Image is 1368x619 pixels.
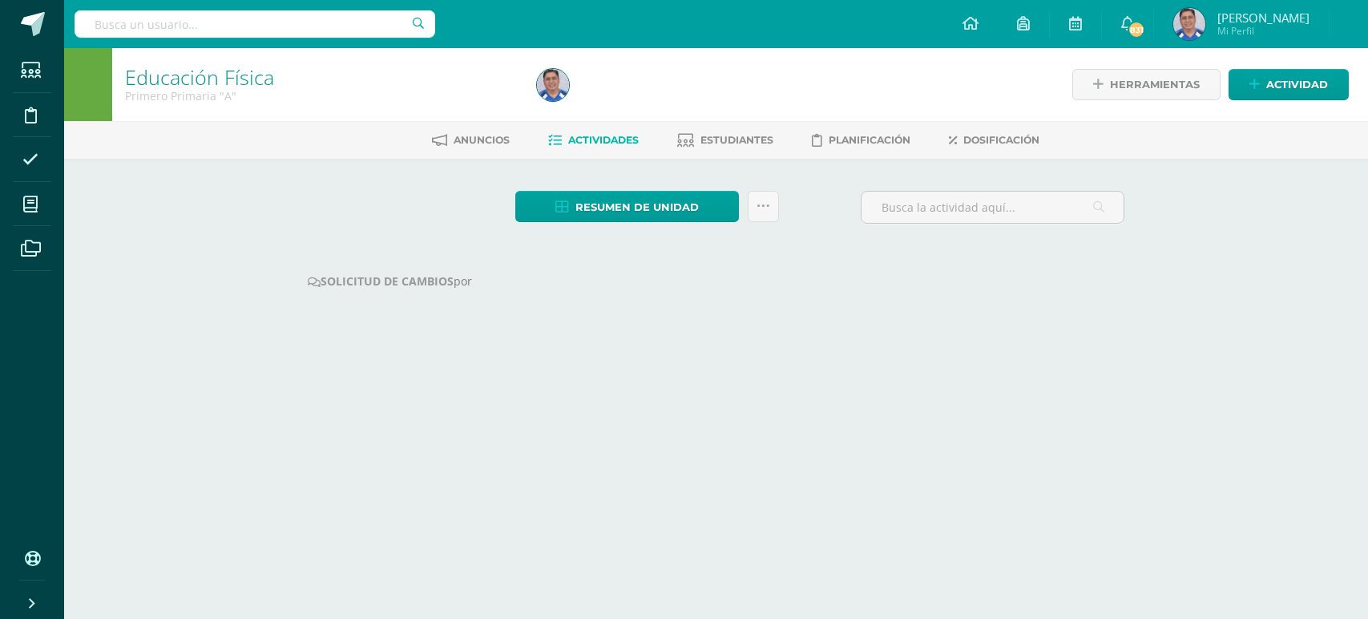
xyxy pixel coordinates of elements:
[308,273,1125,289] div: por
[308,273,454,289] strong: SOLICITUD DE CAMBIOS
[575,192,699,222] span: Resumen de unidad
[1110,70,1200,99] span: Herramientas
[1217,10,1309,26] span: [PERSON_NAME]
[537,69,569,101] img: a70d0038ccf6c87a58865f66233eda2a.png
[568,134,639,146] span: Actividades
[1229,69,1349,100] a: Actividad
[700,134,773,146] span: Estudiantes
[829,134,910,146] span: Planificación
[515,191,739,222] a: Resumen de unidad
[75,10,435,38] input: Busca un usuario...
[1128,21,1145,38] span: 831
[1072,69,1221,100] a: Herramientas
[1173,8,1205,40] img: a70d0038ccf6c87a58865f66233eda2a.png
[454,134,510,146] span: Anuncios
[1217,24,1309,38] span: Mi Perfil
[432,127,510,153] a: Anuncios
[862,192,1124,223] input: Busca la actividad aquí...
[125,63,274,91] a: Educación Física
[1266,70,1328,99] span: Actividad
[949,127,1039,153] a: Dosificación
[812,127,910,153] a: Planificación
[125,66,518,88] h1: Educación Física
[125,88,518,103] div: Primero Primaria 'A'
[963,134,1039,146] span: Dosificación
[677,127,773,153] a: Estudiantes
[548,127,639,153] a: Actividades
